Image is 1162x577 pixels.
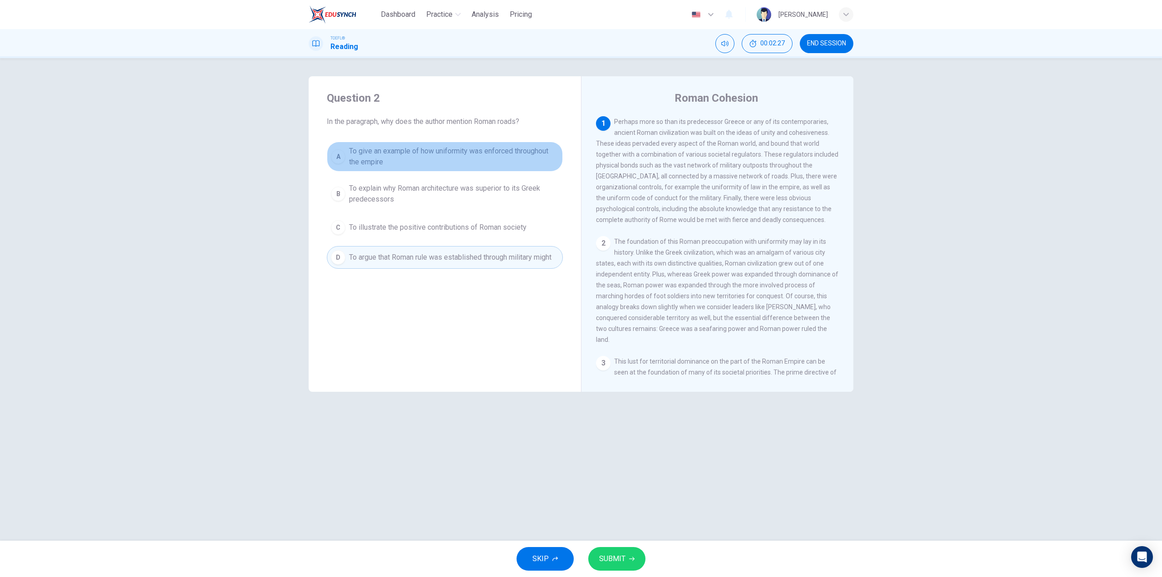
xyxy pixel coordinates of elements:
img: EduSynch logo [309,5,356,24]
div: A [331,149,345,164]
button: 00:02:27 [742,34,793,53]
button: DTo argue that Roman rule was established through military might [327,246,563,269]
span: In the paragraph, why does the author mention Roman roads? [327,116,563,127]
span: SUBMIT [599,552,625,565]
span: To explain why Roman architecture was superior to its Greek predecessors [349,183,559,205]
button: Pricing [506,6,536,23]
span: END SESSION [807,40,846,47]
div: B [331,187,345,201]
button: SKIP [517,547,574,571]
div: 2 [596,236,611,251]
div: Mute [715,34,734,53]
button: BTo explain why Roman architecture was superior to its Greek predecessors [327,179,563,209]
span: Practice [426,9,453,20]
span: This lust for territorial dominance on the part of the Roman Empire can be seen at the foundation... [596,358,837,496]
span: To argue that Roman rule was established through military might [349,252,551,263]
button: END SESSION [800,34,853,53]
button: ATo give an example of how uniformity was enforced throughout the empire [327,142,563,172]
img: Profile picture [757,7,771,22]
h4: Question 2 [327,91,563,105]
div: 3 [596,356,611,370]
span: The foundation of this Roman preoccupation with uniformity may lay in its history. Unlike the Gre... [596,238,838,343]
span: Perhaps more so than its predecessor Greece or any of its contemporaries, ancient Roman civilizat... [596,118,838,223]
h1: Reading [330,41,358,52]
div: Hide [742,34,793,53]
span: TOEFL® [330,35,345,41]
div: Open Intercom Messenger [1131,546,1153,568]
span: 00:02:27 [760,40,785,47]
span: Analysis [472,9,499,20]
div: D [331,250,345,265]
button: Practice [423,6,464,23]
div: C [331,220,345,235]
button: SUBMIT [588,547,645,571]
h4: Roman Cohesion [675,91,758,105]
span: SKIP [532,552,549,565]
button: Dashboard [377,6,419,23]
span: Pricing [510,9,532,20]
a: EduSynch logo [309,5,377,24]
img: en [690,11,702,18]
button: CTo illustrate the positive contributions of Roman society [327,216,563,239]
div: [PERSON_NAME] [778,9,828,20]
div: 1 [596,116,611,131]
button: Analysis [468,6,502,23]
span: To illustrate the positive contributions of Roman society [349,222,527,233]
span: Dashboard [381,9,415,20]
span: To give an example of how uniformity was enforced throughout the empire [349,146,559,168]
